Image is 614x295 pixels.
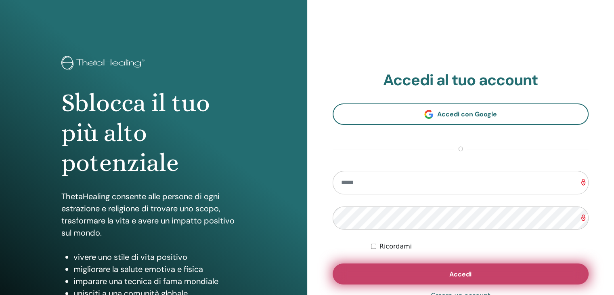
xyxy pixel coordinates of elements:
label: Ricordami [379,242,412,251]
li: imparare una tecnica di fama mondiale [73,275,246,287]
div: Keep me authenticated indefinitely or until I manually logout [371,242,589,251]
li: migliorare la salute emotiva e fisica [73,263,246,275]
a: Accedi con Google [333,103,589,125]
span: Accedi con Google [437,110,497,118]
span: o [454,144,467,154]
h1: Sblocca il tuo più alto potenziale [61,88,246,178]
li: vivere uno stile di vita positivo [73,251,246,263]
button: Accedi [333,263,589,284]
p: ThetaHealing consente alle persone di ogni estrazione e religione di trovare uno scopo, trasforma... [61,190,246,239]
h2: Accedi al tuo account [333,71,589,90]
span: Accedi [449,270,472,278]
